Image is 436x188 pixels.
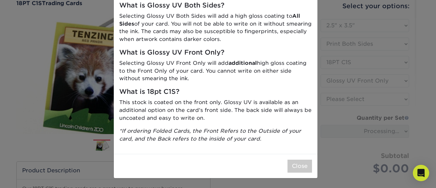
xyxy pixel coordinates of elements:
strong: additional [229,60,257,66]
div: Open Intercom Messenger [413,165,429,181]
p: Selecting Glossy UV Both Sides will add a high gloss coating to of your card. You will not be abl... [119,12,312,43]
h5: What is 18pt C1S? [119,88,312,96]
p: This stock is coated on the front only. Glossy UV is available as an additional option on the car... [119,99,312,122]
i: *If ordering Folded Cards, the Front Refers to the Outside of your card, and the Back refers to t... [119,128,301,142]
strong: All Sides [119,13,300,27]
button: Close [287,160,312,173]
h5: What is Glossy UV Front Only? [119,49,312,57]
h5: What is Glossy UV Both Sides? [119,2,312,10]
p: Selecting Glossy UV Front Only will add high gloss coating to the Front Only of your card. You ca... [119,59,312,83]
